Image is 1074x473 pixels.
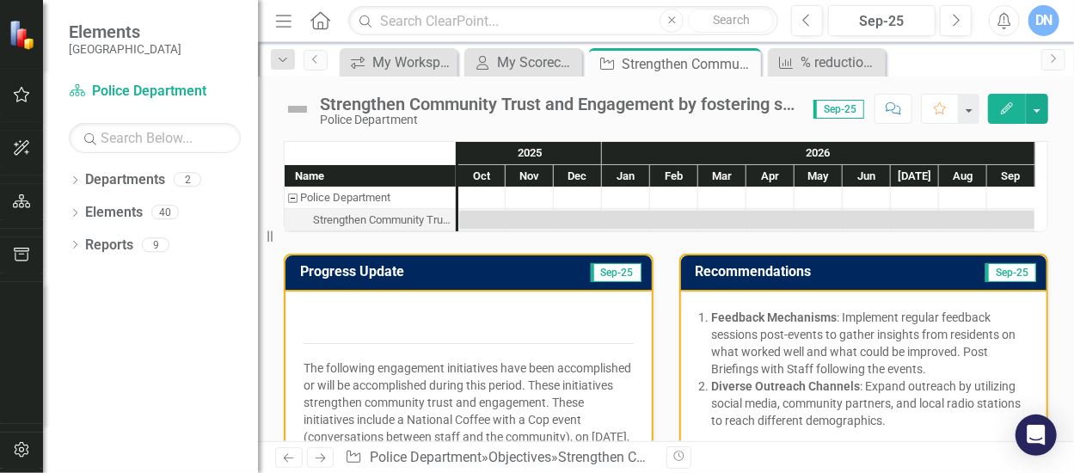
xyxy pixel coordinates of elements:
div: Jun [843,165,891,187]
div: Strengthen Community Trust and Engagement by fostering strong relationships with residents throug... [285,209,456,231]
span: Sep-25 [591,263,641,282]
span: Search [713,13,750,27]
div: 40 [151,206,179,220]
span: Sep-25 [813,100,864,119]
div: Strengthen Community Trust and Engagement by fostering strong relationships with residents throug... [320,95,796,114]
a: Police Department [69,82,241,101]
div: Jan [602,165,650,187]
a: My Workspace [344,52,453,73]
div: Aug [939,165,987,187]
p: : Implement regular feedback sessions post-events to gather insights from residents on what worke... [712,309,1029,378]
div: My Scorecard [497,52,578,73]
div: % reduction in traffic homicides [801,52,881,73]
div: Police Department [285,187,456,209]
div: Task: Start date: 2025-10-01 End date: 2026-09-30 [459,211,1034,229]
div: » » [345,448,653,468]
button: DN [1028,5,1059,36]
div: Police Department [320,114,796,126]
div: 2026 [602,142,1035,164]
div: Open Intercom Messenger [1016,415,1057,456]
strong: Diverse Outreach Channels [712,379,861,393]
div: Jul [891,165,939,187]
a: Police Department [370,449,482,465]
a: % reduction in traffic homicides [772,52,881,73]
h3: Recommendations [696,264,931,279]
div: Police Department [300,187,390,209]
div: Name [285,165,456,187]
button: Search [688,9,774,33]
strong: Feedback Mechanisms [712,310,838,324]
span: Elements [69,21,181,42]
div: Dec [554,165,602,187]
img: Not Defined [284,95,311,123]
span: Sep-25 [985,263,1036,282]
img: ClearPoint Strategy [9,20,39,50]
a: Departments [85,170,165,190]
small: [GEOGRAPHIC_DATA] [69,42,181,56]
div: Sep [987,165,1035,187]
button: Sep-25 [828,5,936,36]
div: 9 [142,237,169,252]
div: 2025 [458,142,602,164]
div: Strengthen Community Trust and Engagement by fostering strong relationships with residents throug... [313,209,451,231]
div: Sep-25 [834,11,930,32]
div: Oct [458,165,506,187]
a: Elements [85,203,143,223]
p: : Expand outreach by utilizing social media, community partners, and local radio stations to reac... [712,378,1029,429]
div: Strengthen Community Trust and Engagement by fostering strong relationships with residents throug... [622,53,757,75]
div: Feb [650,165,698,187]
a: My Scorecard [469,52,578,73]
h3: Progress Update [300,264,528,279]
div: Task: Start date: 2025-10-01 End date: 2026-09-30 [285,209,456,231]
div: May [795,165,843,187]
div: Nov [506,165,554,187]
a: Objectives [488,449,551,465]
div: My Workspace [372,52,453,73]
input: Search Below... [69,123,241,153]
div: Apr [746,165,795,187]
div: 2 [174,173,201,187]
a: Reports [85,236,133,255]
div: Mar [698,165,746,187]
input: Search ClearPoint... [348,6,778,36]
div: Task: Police Department Start date: 2025-10-01 End date: 2025-10-02 [285,187,456,209]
